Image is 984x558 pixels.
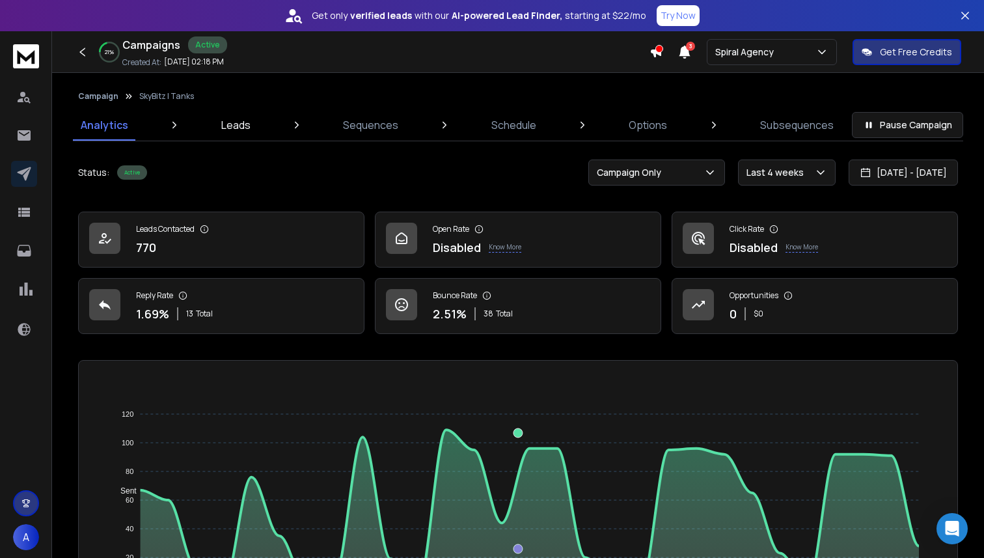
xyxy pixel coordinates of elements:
p: Subsequences [760,117,834,133]
span: 3 [686,42,695,51]
a: Open RateDisabledKnow More [375,212,661,268]
button: A [13,524,39,550]
a: Analytics [73,109,136,141]
p: $ 0 [754,309,763,319]
a: Leads [213,109,258,141]
button: Try Now [657,5,700,26]
tspan: 60 [126,496,133,504]
p: Know More [489,242,521,253]
button: Campaign [78,91,118,102]
p: Leads Contacted [136,224,195,234]
p: Created At: [122,57,161,68]
p: Disabled [433,238,481,257]
p: Status: [78,166,109,179]
button: Pause Campaign [852,112,963,138]
p: 1.69 % [136,305,169,323]
p: Spiral Agency [715,46,779,59]
p: Disabled [730,238,778,257]
div: Active [188,36,227,53]
a: Bounce Rate2.51%38Total [375,278,661,334]
p: Last 4 weeks [746,166,809,179]
span: Total [196,309,213,319]
div: Open Intercom Messenger [936,513,968,544]
a: Leads Contacted770 [78,212,364,268]
p: Get only with our starting at $22/mo [312,9,646,22]
div: Active [117,165,147,180]
button: Get Free Credits [853,39,961,65]
a: Subsequences [752,109,841,141]
strong: verified leads [350,9,412,22]
a: Sequences [335,109,406,141]
a: Options [621,109,675,141]
span: 38 [484,309,493,319]
p: Reply Rate [136,290,173,301]
p: Opportunities [730,290,778,301]
tspan: 80 [126,467,133,475]
img: logo [13,44,39,68]
p: 21 % [105,48,114,56]
a: Reply Rate1.69%13Total [78,278,364,334]
p: [DATE] 02:18 PM [164,57,224,67]
p: 2.51 % [433,305,467,323]
tspan: 100 [122,439,133,447]
p: Know More [786,242,818,253]
p: SkyBitz | Tanks [139,91,194,102]
span: 13 [186,309,193,319]
strong: AI-powered Lead Finder, [452,9,562,22]
p: 0 [730,305,737,323]
tspan: 40 [126,525,133,533]
p: Get Free Credits [880,46,952,59]
p: Analytics [81,117,128,133]
p: Open Rate [433,224,469,234]
p: Sequences [343,117,398,133]
p: Campaign Only [597,166,666,179]
p: Options [629,117,667,133]
p: 770 [136,238,156,257]
p: Schedule [491,117,536,133]
a: Schedule [484,109,544,141]
tspan: 120 [122,410,133,418]
p: Bounce Rate [433,290,477,301]
p: Leads [221,117,251,133]
button: [DATE] - [DATE] [849,160,958,186]
p: Try Now [661,9,696,22]
span: Total [496,309,513,319]
h1: Campaigns [122,37,180,53]
span: Sent [111,486,137,495]
p: Click Rate [730,224,764,234]
a: Click RateDisabledKnow More [672,212,958,268]
a: Opportunities0$0 [672,278,958,334]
